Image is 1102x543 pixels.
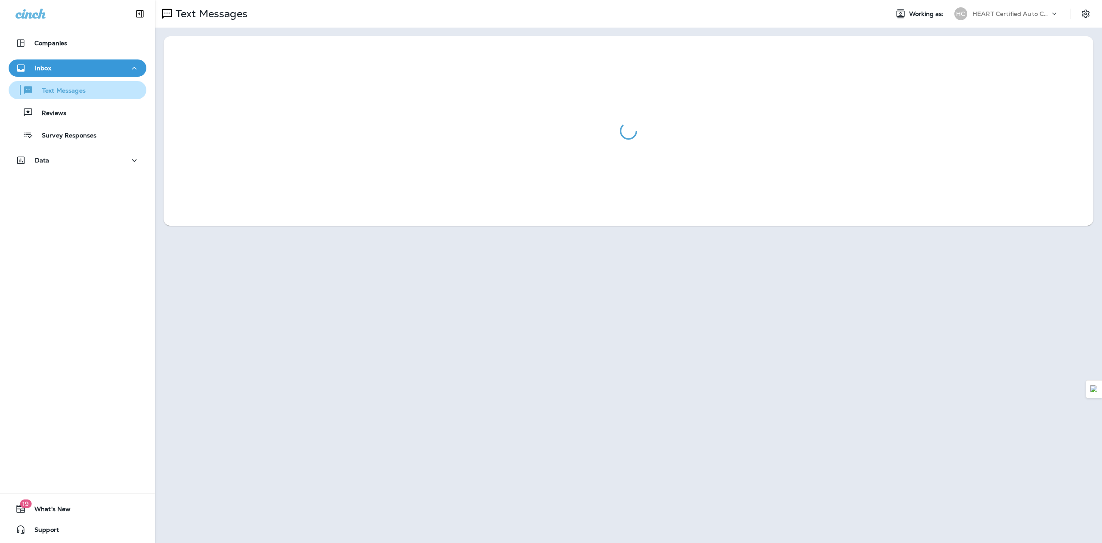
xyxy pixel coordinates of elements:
button: Companies [9,34,146,52]
p: HEART Certified Auto Care [972,10,1050,17]
button: Reviews [9,103,146,122]
p: Survey Responses [33,132,96,140]
p: Inbox [35,65,51,72]
span: Working as: [909,10,946,18]
button: Inbox [9,59,146,77]
span: What's New [26,506,71,516]
button: Data [9,152,146,169]
p: Reviews [33,109,66,118]
button: Support [9,521,146,538]
img: Detect Auto [1090,385,1098,393]
button: Settings [1078,6,1093,22]
p: Text Messages [172,7,248,20]
span: Support [26,526,59,537]
p: Companies [34,40,67,47]
button: 19What's New [9,500,146,518]
span: 19 [20,499,31,508]
p: Text Messages [34,87,86,95]
button: Text Messages [9,81,146,99]
button: Collapse Sidebar [128,5,152,22]
p: Data [35,157,50,164]
button: Survey Responses [9,126,146,144]
div: HC [954,7,967,20]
